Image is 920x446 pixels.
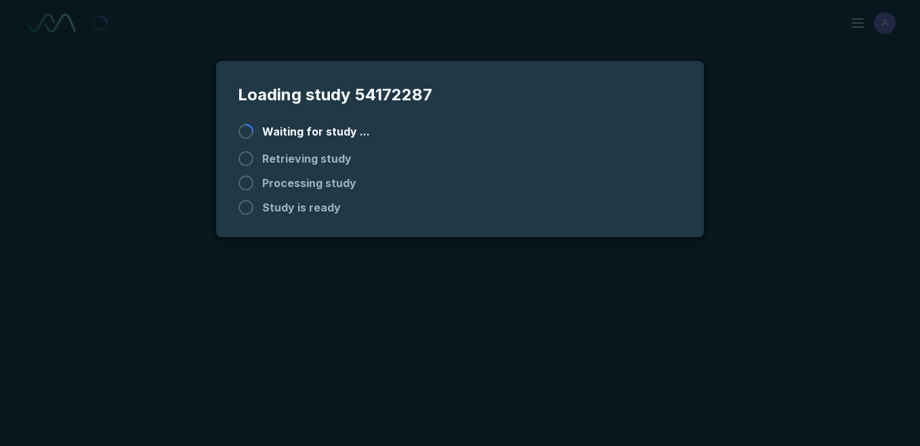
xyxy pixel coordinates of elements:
[262,175,356,191] span: Processing study
[262,199,341,216] span: Study is ready
[238,83,682,107] span: Loading study 54172287
[262,150,352,167] span: Retrieving study
[262,123,370,140] span: Waiting for study ...
[216,61,704,237] div: modal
